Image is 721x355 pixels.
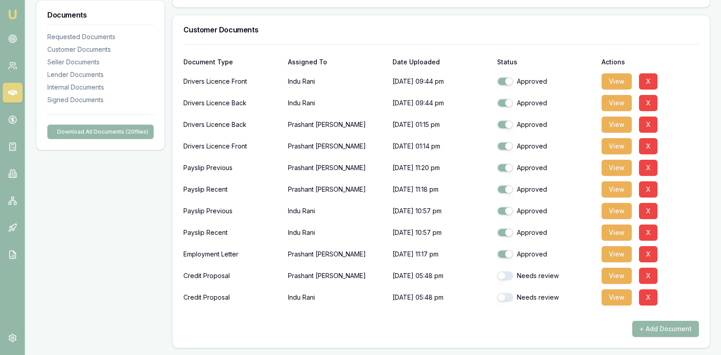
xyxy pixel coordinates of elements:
img: emu-icon-u.png [7,9,18,20]
div: Assigned To [288,59,385,65]
div: Drivers Licence Front [183,72,281,90]
button: View [602,289,632,306]
div: Approved [497,99,594,108]
button: View [602,181,632,198]
div: Approved [497,77,594,86]
button: X [639,117,657,133]
div: Needs review [497,293,594,302]
p: Indu Rani [288,202,385,220]
button: View [602,117,632,133]
div: Payslip Previous [183,202,281,220]
p: [DATE] 01:15 pm [392,116,490,134]
button: X [639,138,657,154]
p: [DATE] 11:17 pm [392,245,490,263]
button: View [602,203,632,219]
div: Payslip Recent [183,224,281,242]
button: View [602,160,632,176]
p: Prashant [PERSON_NAME] [288,116,385,134]
button: X [639,203,657,219]
p: [DATE] 05:48 pm [392,267,490,285]
p: Prashant [PERSON_NAME] [288,267,385,285]
button: Download All Documents (20files) [47,125,154,139]
p: [DATE] 10:57 pm [392,202,490,220]
p: Prashant [PERSON_NAME] [288,159,385,177]
p: Indu Rani [288,94,385,112]
div: Approved [497,142,594,151]
div: Seller Documents [47,58,154,67]
button: X [639,95,657,111]
p: Indu Rani [288,224,385,242]
h3: Documents [47,11,154,18]
div: Requested Documents [47,32,154,41]
button: View [602,138,632,154]
div: Employment Letter [183,245,281,263]
button: X [639,181,657,198]
p: [DATE] 10:57 pm [392,224,490,242]
p: [DATE] 11:18 pm [392,180,490,198]
button: X [639,246,657,262]
div: Lender Documents [47,70,154,79]
div: Payslip Previous [183,159,281,177]
div: Approved [497,185,594,194]
button: View [602,246,632,262]
button: X [639,73,657,90]
p: Indu Rani [288,72,385,90]
button: X [639,289,657,306]
div: Customer Documents [47,45,154,54]
p: Indu Rani [288,288,385,306]
div: Actions [602,59,699,65]
p: Prashant [PERSON_NAME] [288,245,385,263]
button: X [639,225,657,241]
div: Signed Documents [47,95,154,104]
p: [DATE] 09:44 pm [392,72,490,90]
div: Approved [497,163,594,172]
div: Approved [497,250,594,259]
div: Date Uploaded [392,59,490,65]
button: View [602,73,632,90]
div: Approved [497,120,594,129]
div: Document Type [183,59,281,65]
div: Approved [497,207,594,216]
p: [DATE] 01:14 pm [392,137,490,155]
p: [DATE] 11:20 pm [392,159,490,177]
div: Drivers Licence Back [183,116,281,134]
div: Drivers Licence Front [183,137,281,155]
div: Needs review [497,271,594,280]
button: + Add Document [632,321,699,337]
button: View [602,225,632,241]
div: Credit Proposal [183,288,281,306]
div: Internal Documents [47,83,154,92]
button: View [602,95,632,111]
div: Credit Proposal [183,267,281,285]
div: Status [497,59,594,65]
p: Prashant [PERSON_NAME] [288,137,385,155]
p: [DATE] 05:48 pm [392,288,490,306]
div: Payslip Recent [183,180,281,198]
div: Approved [497,228,594,237]
p: Prashant [PERSON_NAME] [288,180,385,198]
p: [DATE] 09:44 pm [392,94,490,112]
button: View [602,268,632,284]
div: Drivers Licence Back [183,94,281,112]
button: X [639,268,657,284]
h3: Customer Documents [183,26,699,33]
button: X [639,160,657,176]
